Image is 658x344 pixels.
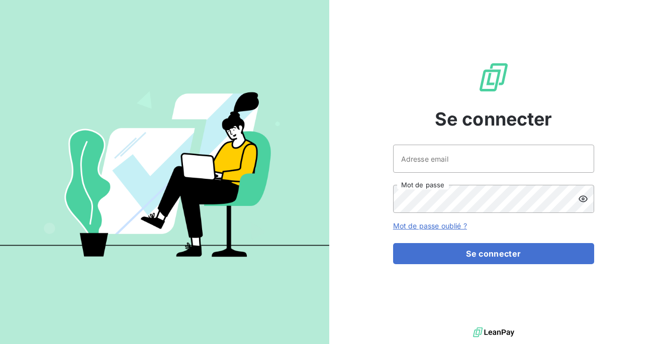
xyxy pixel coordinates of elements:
[478,61,510,93] img: Logo LeanPay
[393,145,594,173] input: placeholder
[393,243,594,264] button: Se connecter
[393,221,467,230] a: Mot de passe oublié ?
[473,325,514,340] img: logo
[435,105,552,133] span: Se connecter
